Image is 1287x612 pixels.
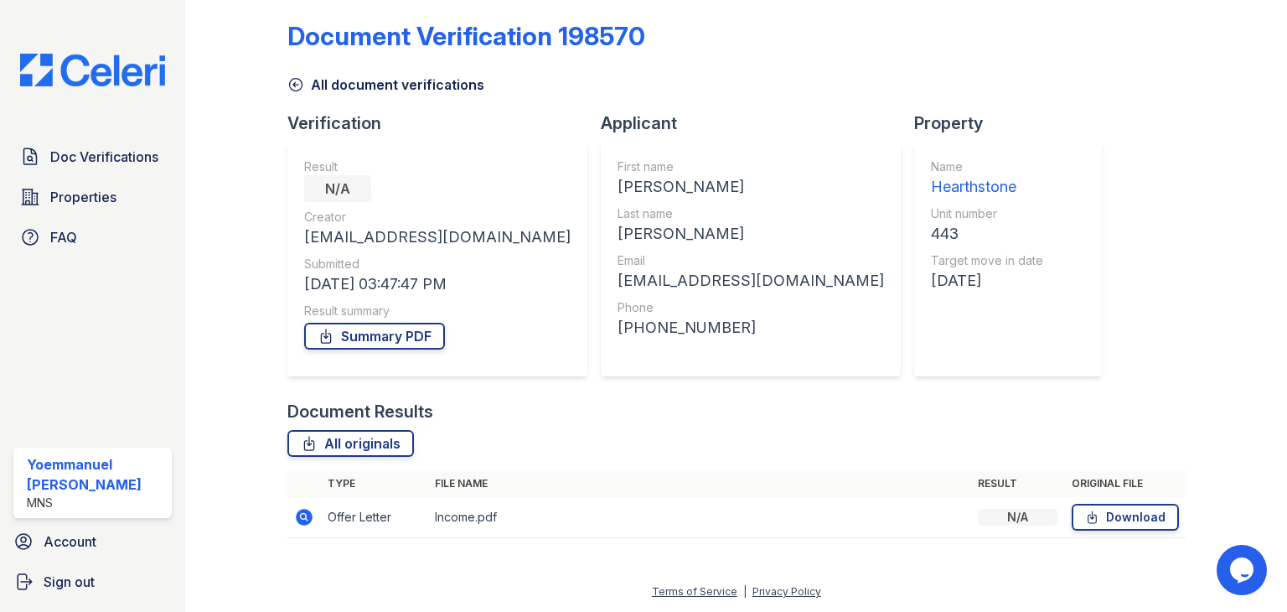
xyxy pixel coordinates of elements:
a: Download [1072,504,1179,531]
th: Result [971,470,1065,497]
span: Properties [50,187,116,207]
a: Doc Verifications [13,140,172,174]
div: [PERSON_NAME] [618,222,884,246]
a: Terms of Service [652,585,737,598]
span: Account [44,532,96,552]
div: Applicant [601,112,914,135]
a: Sign out [7,565,178,599]
a: Summary PDF [304,323,445,350]
div: | [743,585,747,598]
div: MNS [27,495,165,511]
div: N/A [304,175,371,202]
div: Last name [618,205,884,222]
div: [DATE] 03:47:47 PM [304,272,571,296]
a: Privacy Policy [752,585,821,598]
div: Result summary [304,303,571,319]
a: All document verifications [287,75,484,95]
div: First name [618,158,884,175]
div: Email [618,252,884,269]
td: Income.pdf [428,497,971,538]
div: Yoemmanuel [PERSON_NAME] [27,454,165,495]
div: Verification [287,112,601,135]
div: Document Verification 198570 [287,21,645,51]
div: 443 [931,222,1043,246]
span: Sign out [44,572,95,592]
div: Property [914,112,1115,135]
iframe: chat widget [1217,545,1270,595]
div: [DATE] [931,269,1043,293]
div: Creator [304,209,571,226]
div: Unit number [931,205,1043,222]
div: [PHONE_NUMBER] [618,316,884,340]
img: CE_Logo_Blue-a8612792a0a2168367f1c8372b55b34899dd931a85d93a1a3d3e32e68fde9ad4.png [7,54,178,86]
div: Target move in date [931,252,1043,269]
th: File name [428,470,971,497]
div: [EMAIL_ADDRESS][DOMAIN_NAME] [618,269,884,293]
a: FAQ [13,220,172,254]
td: Offer Letter [321,497,428,538]
th: Type [321,470,428,497]
div: [PERSON_NAME] [618,175,884,199]
span: FAQ [50,227,77,247]
a: Name Hearthstone [931,158,1043,199]
span: Doc Verifications [50,147,158,167]
div: Document Results [287,400,433,423]
a: All originals [287,430,414,457]
div: N/A [978,509,1058,526]
div: Result [304,158,571,175]
th: Original file [1065,470,1186,497]
a: Account [7,525,178,558]
div: [EMAIL_ADDRESS][DOMAIN_NAME] [304,226,571,249]
div: Phone [618,299,884,316]
div: Submitted [304,256,571,272]
div: Hearthstone [931,175,1043,199]
a: Properties [13,180,172,214]
div: Name [931,158,1043,175]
